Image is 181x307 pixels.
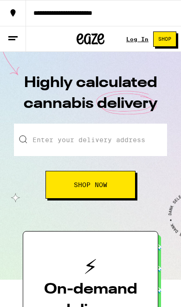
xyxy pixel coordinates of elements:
input: Enter your delivery address [14,124,167,156]
span: Shop Now [74,182,107,188]
a: Log In [126,36,149,42]
button: Shop [153,31,176,47]
button: Shop Now [45,171,136,199]
a: Shop [149,31,181,47]
h1: Highly calculated cannabis delivery [21,73,160,124]
span: Shop [158,37,171,42]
